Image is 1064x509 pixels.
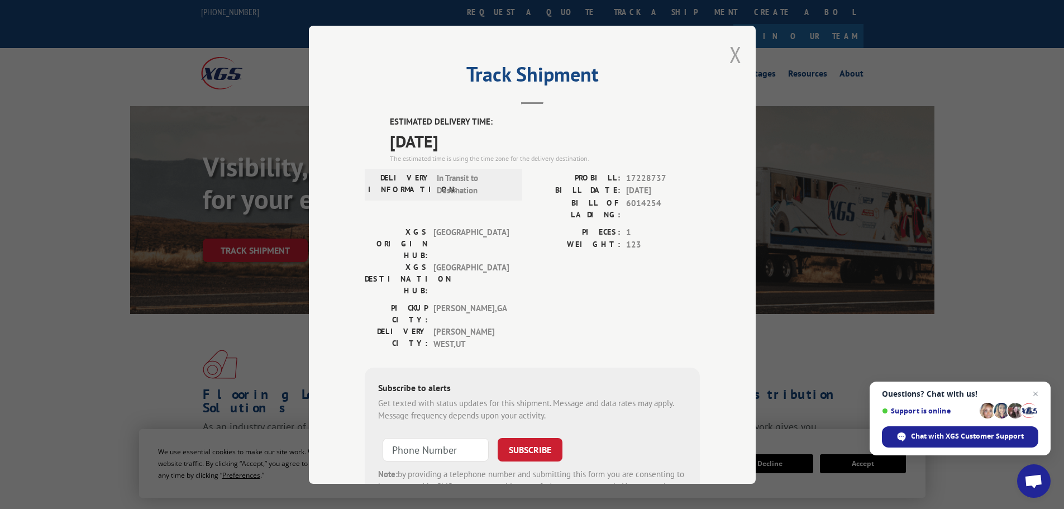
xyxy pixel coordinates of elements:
span: 1 [626,226,700,239]
h2: Track Shipment [365,66,700,88]
label: WEIGHT: [532,239,621,251]
label: XGS DESTINATION HUB: [365,261,428,296]
span: Support is online [882,407,976,415]
label: ESTIMATED DELIVERY TIME: [390,116,700,129]
span: Questions? Chat with us! [882,389,1038,398]
span: 17228737 [626,172,700,184]
label: BILL DATE: [532,184,621,197]
span: [DATE] [626,184,700,197]
input: Phone Number [383,437,489,461]
span: [GEOGRAPHIC_DATA] [433,261,509,296]
div: The estimated time is using the time zone for the delivery destination. [390,153,700,163]
span: [GEOGRAPHIC_DATA] [433,226,509,261]
span: [DATE] [390,128,700,153]
button: Close modal [729,40,742,69]
button: SUBSCRIBE [498,437,562,461]
label: XGS ORIGIN HUB: [365,226,428,261]
span: Close chat [1029,387,1042,401]
span: 6014254 [626,197,700,220]
div: Get texted with status updates for this shipment. Message and data rates may apply. Message frequ... [378,397,686,422]
div: Subscribe to alerts [378,380,686,397]
strong: Note: [378,468,398,479]
div: Chat with XGS Customer Support [882,426,1038,448]
span: Chat with XGS Customer Support [911,431,1024,441]
span: [PERSON_NAME] WEST , UT [433,325,509,350]
div: Open chat [1017,464,1051,498]
label: PIECES: [532,226,621,239]
span: [PERSON_NAME] , GA [433,302,509,325]
label: DELIVERY INFORMATION: [368,172,431,197]
label: PROBILL: [532,172,621,184]
label: BILL OF LADING: [532,197,621,220]
span: 123 [626,239,700,251]
div: by providing a telephone number and submitting this form you are consenting to be contacted by SM... [378,468,686,506]
label: DELIVERY CITY: [365,325,428,350]
span: In Transit to Destination [437,172,512,197]
label: PICKUP CITY: [365,302,428,325]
